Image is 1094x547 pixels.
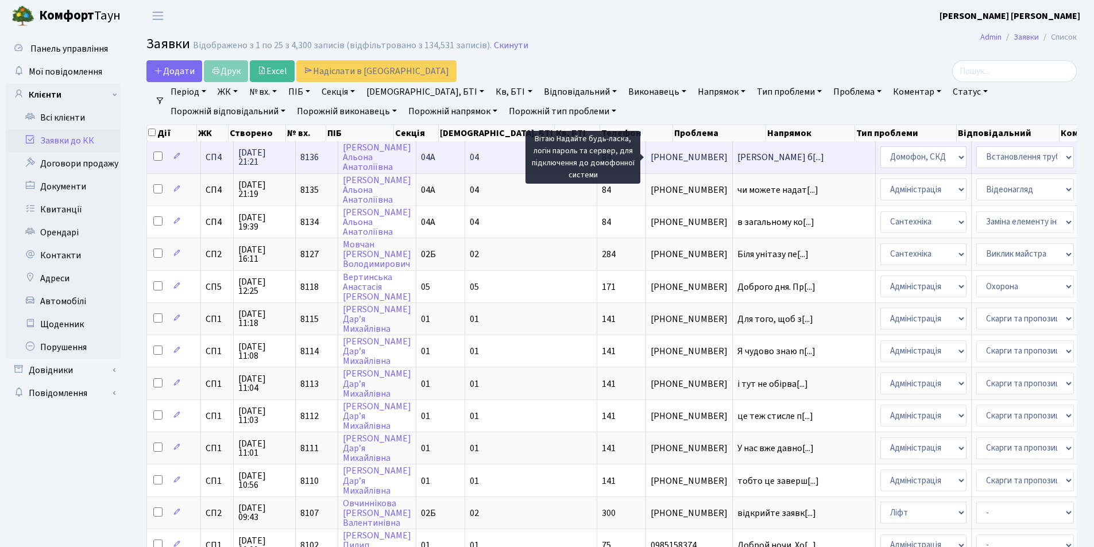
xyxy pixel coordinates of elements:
[206,347,229,356] span: СП1
[238,471,291,490] span: [DATE] 10:56
[1014,31,1039,43] a: Заявки
[525,131,640,184] div: Вітаю Надайте будь-ласка, логін пароль та сервер, для підключення до домофонної системи
[6,244,121,267] a: Контакти
[651,315,728,324] span: [PHONE_NUMBER]
[206,282,229,292] span: СП5
[343,206,411,238] a: [PERSON_NAME]АльонаАнатоліївна
[300,151,319,164] span: 8136
[439,125,555,141] th: [DEMOGRAPHIC_DATA], БТІ
[238,342,291,360] span: [DATE] 11:08
[752,82,826,102] a: Тип проблеми
[829,82,886,102] a: Проблема
[238,245,291,263] span: [DATE] 16:11
[963,25,1094,49] nav: breadcrumb
[602,507,616,519] span: 300
[651,347,728,356] span: [PHONE_NUMBER]
[300,281,319,293] span: 8118
[197,125,229,141] th: ЖК
[6,290,121,313] a: Автомобілі
[343,400,411,432] a: [PERSON_NAME]Дар’яМихайлівна
[343,271,411,303] a: ВертинськаАнастасія[PERSON_NAME]
[948,82,992,102] a: Статус
[6,221,121,244] a: Орендарі
[6,336,121,359] a: Порушення
[206,476,229,486] span: СП1
[300,216,319,228] span: 8134
[238,439,291,457] span: [DATE] 11:01
[602,184,611,196] span: 84
[166,102,290,121] a: Порожній відповідальний
[343,335,411,367] a: [PERSON_NAME]Дар’яМихайлівна
[737,281,815,293] span: Доброго дня. Пр[...]
[29,65,102,78] span: Мої повідомлення
[737,313,813,325] span: Для того, щоб з[...]
[206,509,229,518] span: СП2
[421,507,436,519] span: 02Б
[6,175,121,198] a: Документи
[737,410,813,422] span: це теж стисле п[...]
[470,313,479,325] span: 01
[470,216,479,228] span: 04
[6,83,121,106] a: Клієнти
[300,345,319,358] span: 8114
[343,497,411,529] a: Овчиннікова[PERSON_NAME]Валентинівна
[602,281,616,293] span: 171
[206,218,229,227] span: СП4
[602,345,616,358] span: 141
[238,406,291,425] span: [DATE] 11:03
[421,313,430,325] span: 01
[940,9,1080,23] a: [PERSON_NAME] [PERSON_NAME]
[206,379,229,389] span: СП1
[6,60,121,83] a: Мої повідомлення
[470,378,479,390] span: 01
[737,248,809,261] span: Біля унітазу пе[...]
[245,82,281,102] a: № вх.
[737,151,824,164] span: [PERSON_NAME] б[...]
[147,125,197,141] th: Дії
[343,465,411,497] a: [PERSON_NAME]Дар’яМихайлівна
[154,65,195,77] span: Додати
[421,345,430,358] span: 01
[555,125,600,141] th: Кв, БТІ
[6,382,121,405] a: Повідомлення
[494,40,528,51] a: Скинути
[362,82,489,102] a: [DEMOGRAPHIC_DATA], БТІ
[206,185,229,195] span: СП4
[855,125,957,141] th: Тип проблеми
[238,277,291,296] span: [DATE] 12:25
[651,476,728,486] span: [PHONE_NUMBER]
[404,102,502,121] a: Порожній напрямок
[980,31,1002,43] a: Admin
[213,82,242,102] a: ЖК
[343,432,411,464] a: [PERSON_NAME]Дар’яМихайлівна
[39,6,94,25] b: Комфорт
[470,507,479,519] span: 02
[651,379,728,389] span: [PHONE_NUMBER]
[6,106,121,129] a: Всі клієнти
[421,281,430,293] span: 05
[238,503,291,522] span: [DATE] 09:43
[238,309,291,328] span: [DATE] 11:18
[229,125,286,141] th: Створено
[602,313,616,325] span: 141
[300,442,319,455] span: 8111
[602,216,611,228] span: 84
[300,410,319,422] span: 8112
[737,184,818,196] span: чи можете надат[...]
[394,125,439,141] th: Секція
[6,198,121,221] a: Квитанції
[651,509,728,518] span: [PHONE_NUMBER]
[737,378,808,390] span: і тут не обірва[...]
[491,82,536,102] a: Кв, БТІ
[602,248,616,261] span: 284
[238,180,291,199] span: [DATE] 21:19
[602,475,616,487] span: 141
[206,153,229,162] span: СП4
[940,10,1080,22] b: [PERSON_NAME] [PERSON_NAME]
[470,184,479,196] span: 04
[651,444,728,453] span: [PHONE_NUMBER]
[957,125,1060,141] th: Відповідальний
[651,250,728,259] span: [PHONE_NUMBER]
[602,410,616,422] span: 141
[6,37,121,60] a: Панель управління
